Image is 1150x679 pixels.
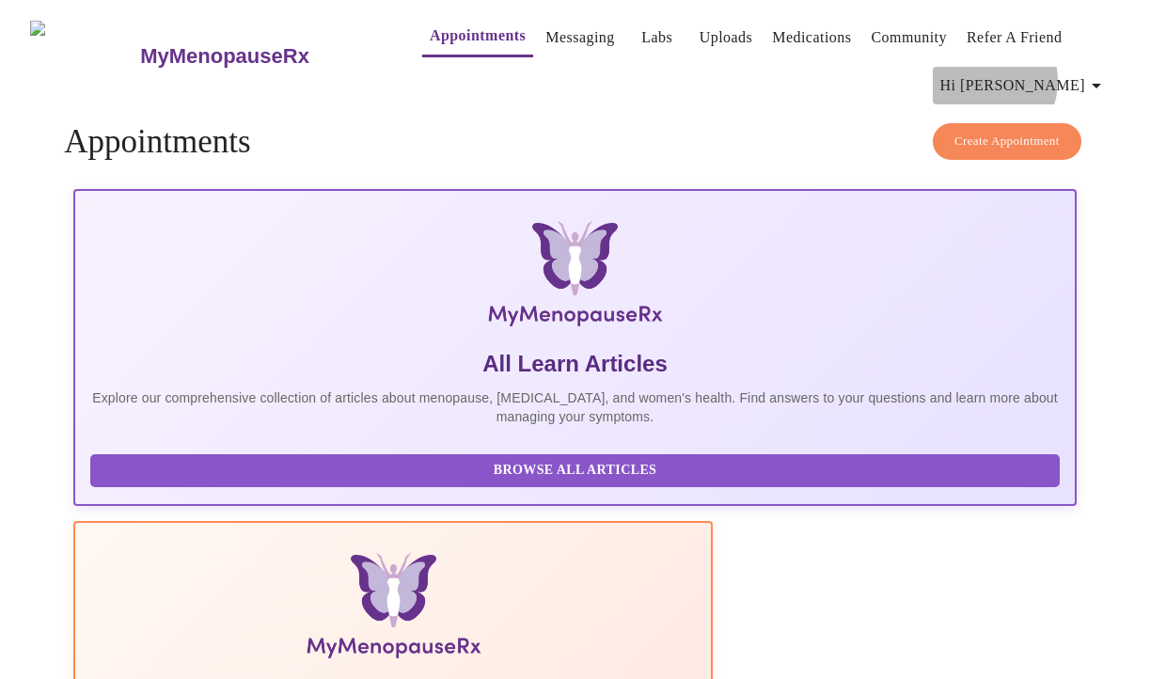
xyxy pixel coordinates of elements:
[940,72,1108,99] span: Hi [PERSON_NAME]
[959,19,1070,56] button: Refer a Friend
[933,67,1115,104] button: Hi [PERSON_NAME]
[933,123,1081,160] button: Create Appointment
[627,19,687,56] button: Labs
[954,131,1060,152] span: Create Appointment
[64,123,1085,161] h4: Appointments
[430,23,526,49] a: Appointments
[90,461,1063,477] a: Browse All Articles
[422,17,533,57] button: Appointments
[241,221,908,334] img: MyMenopauseRx Logo
[138,24,385,89] a: MyMenopauseRx
[186,553,599,666] img: Menopause Manual
[30,21,138,91] img: MyMenopauseRx Logo
[692,19,761,56] button: Uploads
[538,19,622,56] button: Messaging
[90,454,1059,487] button: Browse All Articles
[764,19,859,56] button: Medications
[109,459,1040,482] span: Browse All Articles
[871,24,947,51] a: Community
[700,24,753,51] a: Uploads
[772,24,851,51] a: Medications
[545,24,614,51] a: Messaging
[863,19,954,56] button: Community
[90,349,1059,379] h5: All Learn Articles
[641,24,672,51] a: Labs
[140,44,309,69] h3: MyMenopauseRx
[967,24,1063,51] a: Refer a Friend
[90,388,1059,426] p: Explore our comprehensive collection of articles about menopause, [MEDICAL_DATA], and women's hea...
